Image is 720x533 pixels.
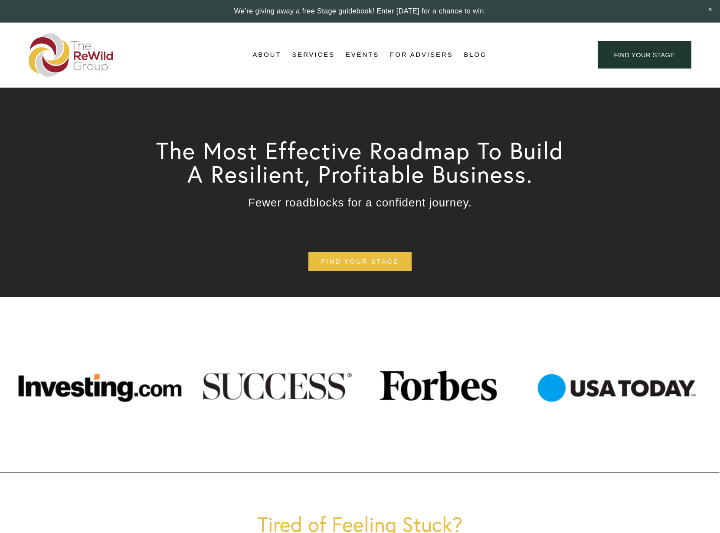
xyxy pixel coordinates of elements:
a: Blog [464,49,487,62]
span: About [252,49,281,61]
span: Services [292,49,335,61]
a: folder dropdown [292,49,335,62]
a: find your stage [598,41,691,69]
span: Fewer roadblocks for a confident journey. [248,196,472,209]
span: The Most Effective Roadmap To Build A Resilient, Profitable Business. [156,136,571,189]
a: Events [346,49,379,62]
a: For Advisers [390,49,453,62]
img: The ReWild Group [29,33,114,77]
a: find your stage [308,252,411,271]
a: folder dropdown [252,49,281,62]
